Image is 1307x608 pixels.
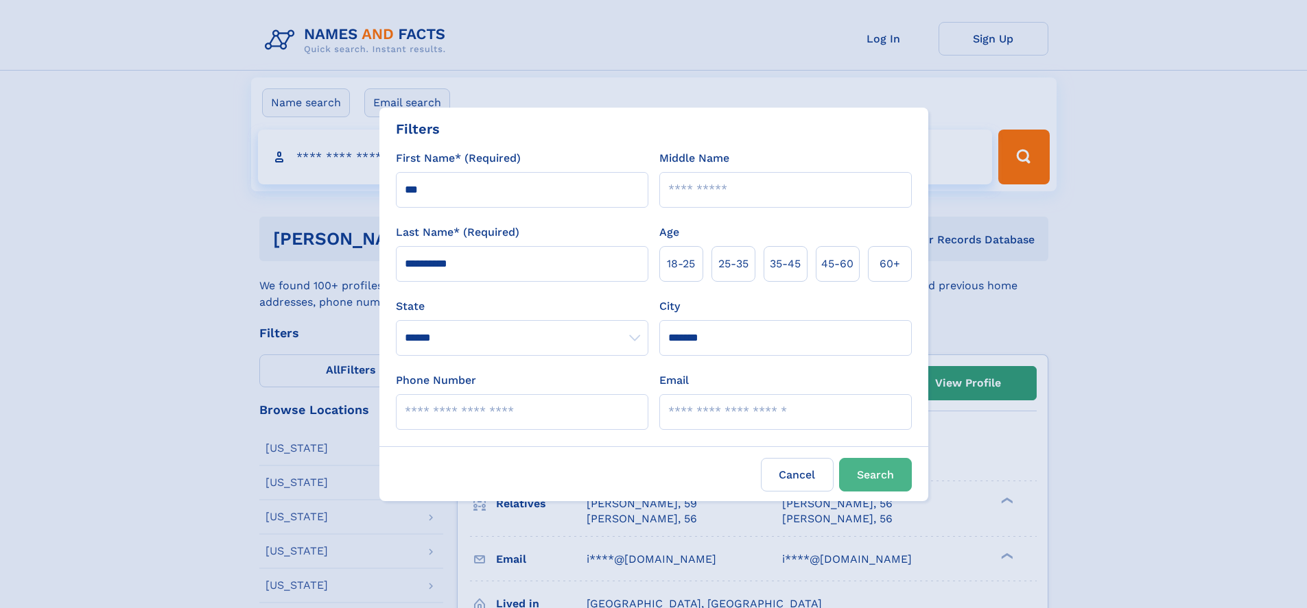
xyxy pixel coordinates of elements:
[667,256,695,272] span: 18‑25
[659,224,679,241] label: Age
[659,150,729,167] label: Middle Name
[396,224,519,241] label: Last Name* (Required)
[659,298,680,315] label: City
[880,256,900,272] span: 60+
[839,458,912,491] button: Search
[718,256,749,272] span: 25‑35
[770,256,801,272] span: 35‑45
[396,372,476,389] label: Phone Number
[821,256,853,272] span: 45‑60
[396,119,440,139] div: Filters
[396,150,521,167] label: First Name* (Required)
[396,298,648,315] label: State
[761,458,834,491] label: Cancel
[659,372,689,389] label: Email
